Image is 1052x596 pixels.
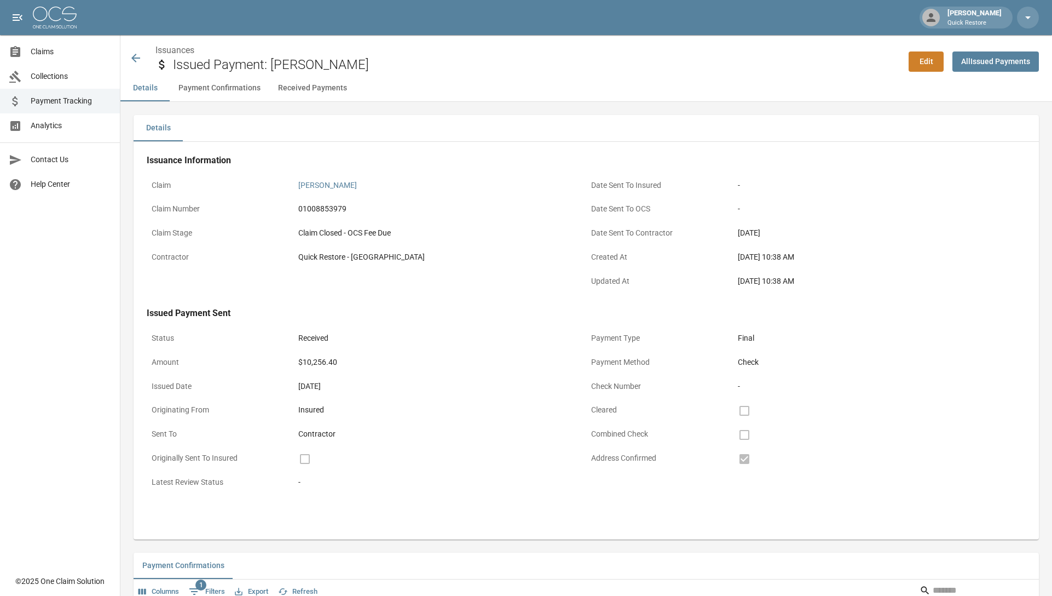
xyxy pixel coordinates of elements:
div: Check [738,357,1021,368]
div: [DATE] [298,381,581,392]
a: AllIssued Payments [952,51,1039,72]
span: Contact Us [31,154,111,165]
p: Status [147,328,293,349]
p: Check Number [586,376,733,397]
span: 1 [195,580,206,591]
p: Cleared [586,399,733,421]
div: - [738,203,1021,215]
button: Payment Confirmations [170,75,269,101]
p: Payment Type [586,328,733,349]
div: [DATE] 10:38 AM [738,276,1021,287]
p: Latest Review Status [147,472,293,493]
div: Contractor [298,428,581,440]
span: Help Center [31,179,111,190]
p: Issued Date [147,376,293,397]
div: Received [298,333,581,344]
div: [PERSON_NAME] [943,8,1006,27]
div: Quick Restore - [GEOGRAPHIC_DATA] [298,251,581,263]
p: Address Confirmed [586,448,733,469]
p: Amount [147,352,293,373]
div: 01008853979 [298,203,581,215]
div: - [298,477,581,488]
div: related-list tabs [134,553,1039,579]
p: Date Sent To OCS [586,198,733,220]
button: Payment Confirmations [134,553,233,579]
a: Issuances [155,45,194,55]
img: ocs-logo-white-transparent.png [33,7,77,28]
div: [DATE] [738,227,1021,239]
button: Received Payments [269,75,356,101]
p: Originating From [147,399,293,421]
p: Originally Sent To Insured [147,448,293,469]
div: details tabs [134,115,1039,141]
p: Updated At [586,271,733,292]
span: Claims [31,46,111,58]
span: Collections [31,71,111,82]
p: Claim Stage [147,222,293,244]
p: Payment Method [586,352,733,373]
button: Details [134,115,183,141]
div: Final [738,333,1021,344]
h4: Issued Payment Sent [147,308,1026,319]
nav: breadcrumb [155,44,900,57]
button: Details [120,75,170,101]
button: open drawer [7,7,28,28]
p: Claim [147,175,293,196]
a: Edit [909,51,944,72]
div: Claim Closed - OCS Fee Due [298,227,581,239]
div: - [738,180,1021,191]
span: Payment Tracking [31,95,111,107]
p: Quick Restore [947,19,1002,28]
p: Sent To [147,423,293,445]
h2: Issued Payment: [PERSON_NAME] [173,57,900,73]
p: Claim Number [147,198,293,220]
p: Date Sent To Insured [586,175,733,196]
div: - [738,381,1021,392]
div: [DATE] 10:38 AM [738,251,1021,263]
h4: Issuance Information [147,155,1026,166]
div: anchor tabs [120,75,1052,101]
p: Created At [586,247,733,268]
p: Contractor [147,247,293,268]
div: © 2025 One Claim Solution [15,576,105,587]
div: $10,256.40 [298,357,581,368]
span: Analytics [31,120,111,131]
p: Date Sent To Contractor [586,222,733,244]
p: Combined Check [586,423,733,445]
div: Insured [298,404,581,416]
a: [PERSON_NAME] [298,181,357,190]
